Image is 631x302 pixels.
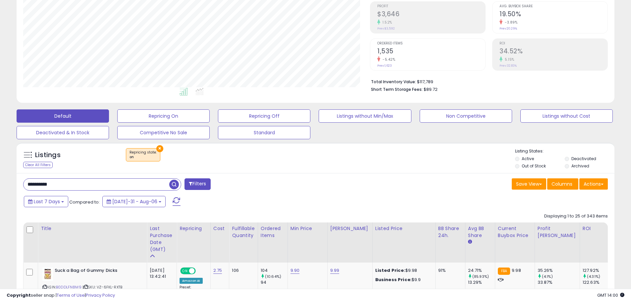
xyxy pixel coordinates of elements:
div: [DATE] 13:42:41 [150,268,172,279]
span: OFF [195,268,205,274]
p: Listing States: [515,148,614,154]
small: (85.93%) [472,274,489,279]
div: BB Share 24h. [438,225,462,239]
button: Standard [218,126,310,139]
button: Deactivated & In Stock [17,126,109,139]
span: ROI [500,42,607,45]
b: Business Price: [375,276,412,283]
b: Short Term Storage Fees: [371,87,423,92]
h2: 34.52% [500,47,607,56]
label: Out of Stock [522,163,546,169]
small: FBA [498,268,510,275]
div: [PERSON_NAME] [330,225,370,232]
button: Filters [184,178,210,190]
button: Repricing Off [218,109,310,123]
span: 2025-08-14 14:00 GMT [597,292,624,298]
div: seller snap | | [7,292,115,299]
b: Total Inventory Value: [371,79,416,85]
button: Save View [512,178,546,190]
small: Prev: 20.29% [500,27,517,30]
div: 91% [438,268,460,273]
small: (4.31%) [587,274,600,279]
h2: $3,646 [377,10,485,19]
div: Cost [213,225,227,232]
div: Current Buybox Price [498,225,532,239]
small: 1.52% [380,20,392,25]
img: 414Oez5GrxL._SL40_.jpg [42,268,53,281]
li: $117,789 [371,77,603,85]
div: Avg BB Share [468,225,492,239]
a: Terms of Use [57,292,85,298]
small: 5.15% [502,57,514,62]
div: Clear All Filters [23,162,53,168]
div: Listed Price [375,225,433,232]
span: Avg. Buybox Share [500,5,607,8]
a: 9.90 [290,267,300,274]
div: Fulfillable Quantity [232,225,255,239]
div: Amazon AI [180,278,203,284]
small: -5.42% [380,57,395,62]
div: 94 [261,279,288,285]
a: Privacy Policy [86,292,115,298]
div: $9.98 [375,268,430,273]
span: Columns [552,181,572,187]
span: $89.72 [424,86,438,92]
span: 9.98 [512,267,521,273]
h2: 1,535 [377,47,485,56]
span: Last 7 Days [34,198,60,205]
button: Last 7 Days [24,196,68,207]
div: 122.63% [583,279,609,285]
div: Repricing [180,225,208,232]
h2: 19.50% [500,10,607,19]
div: on [130,155,157,159]
button: × [156,145,163,152]
div: Title [41,225,144,232]
button: Listings without Min/Max [319,109,411,123]
small: Prev: 32.83% [500,64,517,68]
div: Displaying 1 to 25 of 343 items [544,213,608,219]
div: 33.87% [538,279,580,285]
button: [DATE]-31 - Aug-06 [102,196,166,207]
label: Active [522,156,534,161]
b: Listed Price: [375,267,405,273]
h5: Listings [35,151,61,160]
small: Avg BB Share. [468,239,472,245]
label: Archived [571,163,589,169]
span: Ordered Items [377,42,485,45]
div: Profit [PERSON_NAME] [538,225,577,239]
div: Last Purchase Date (GMT) [150,225,174,253]
a: 2.75 [213,267,222,274]
div: 35.26% [538,268,580,273]
div: 106 [232,268,252,273]
strong: Copyright [7,292,31,298]
small: Prev: $3,592 [377,27,395,30]
div: 104 [261,268,288,273]
div: ROI [583,225,607,232]
span: [DATE]-31 - Aug-06 [112,198,157,205]
span: ON [181,268,189,274]
small: (10.64%) [265,274,281,279]
div: 127.92% [583,268,609,273]
span: Compared to: [69,199,100,205]
div: Ordered Items [261,225,285,239]
div: $9.9 [375,277,430,283]
button: Columns [547,178,578,190]
span: Repricing state : [130,150,157,160]
button: Actions [579,178,608,190]
small: -3.89% [502,20,517,25]
button: Default [17,109,109,123]
div: Min Price [290,225,325,232]
button: Listings without Cost [520,109,613,123]
small: (4.1%) [542,274,553,279]
b: Suck a Bag of Gummy Dicks [55,268,135,275]
button: Non Competitive [420,109,512,123]
button: Repricing On [117,109,210,123]
div: 24.71% [468,268,495,273]
span: Profit [377,5,485,8]
div: 13.29% [468,279,495,285]
button: Competitive No Sale [117,126,210,139]
label: Deactivated [571,156,596,161]
a: 9.99 [330,267,340,274]
small: Prev: 1,623 [377,64,392,68]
